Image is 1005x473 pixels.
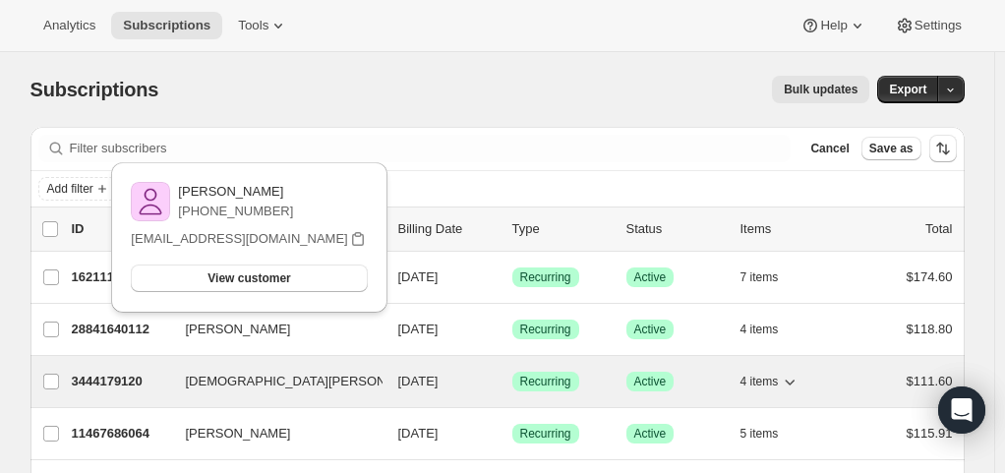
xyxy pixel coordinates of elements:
span: [DATE] [398,426,439,441]
button: Settings [883,12,974,39]
span: [DATE] [398,322,439,336]
p: 28841640112 [72,320,170,339]
button: Tools [226,12,300,39]
span: Subscriptions [123,18,210,33]
span: Active [634,426,667,442]
p: Billing Date [398,219,497,239]
button: [PERSON_NAME] [174,314,371,345]
button: 4 items [740,368,800,395]
p: [EMAIL_ADDRESS][DOMAIN_NAME] [131,229,347,249]
button: Add filter [38,177,117,201]
span: 5 items [740,426,779,442]
span: Tools [238,18,268,33]
span: [DATE] [398,374,439,388]
input: Filter subscribers [70,135,792,162]
span: Cancel [810,141,849,156]
span: Analytics [43,18,95,33]
span: Recurring [520,374,571,389]
span: [DEMOGRAPHIC_DATA][PERSON_NAME] [186,372,434,391]
span: Export [889,82,926,97]
span: Active [634,374,667,389]
p: [PHONE_NUMBER] [178,202,293,221]
button: 7 items [740,264,800,291]
div: 28841640112[PERSON_NAME][DATE]SuccessRecurringSuccessActive4 items$118.80 [72,316,953,343]
p: ID [72,219,170,239]
div: 3444179120[DEMOGRAPHIC_DATA][PERSON_NAME][DATE]SuccessRecurringSuccessActive4 items$111.60 [72,368,953,395]
span: Settings [915,18,962,33]
button: Cancel [802,137,857,160]
p: Total [925,219,952,239]
div: Open Intercom Messenger [938,386,985,434]
button: View customer [131,265,367,292]
span: [PERSON_NAME] [186,320,291,339]
div: 11467686064[PERSON_NAME][DATE]SuccessRecurringSuccessActive5 items$115.91 [72,420,953,447]
div: Type [512,219,611,239]
span: Add filter [47,181,93,197]
img: variant image [131,182,170,221]
div: Items [740,219,839,239]
span: Recurring [520,426,571,442]
p: [PERSON_NAME] [178,182,293,202]
span: 4 items [740,374,779,389]
p: 3444179120 [72,372,170,391]
span: [PERSON_NAME] [186,424,291,443]
span: Bulk updates [784,82,857,97]
span: $118.80 [907,322,953,336]
span: $174.60 [907,269,953,284]
div: IDCustomerBilling DateTypeStatusItemsTotal [72,219,953,239]
button: Subscriptions [111,12,222,39]
button: [DEMOGRAPHIC_DATA][PERSON_NAME] [174,366,371,397]
p: Status [626,219,725,239]
button: Help [789,12,878,39]
button: Bulk updates [772,76,869,103]
button: Analytics [31,12,107,39]
span: 7 items [740,269,779,285]
button: 5 items [740,420,800,447]
button: Export [877,76,938,103]
span: Active [634,322,667,337]
span: Recurring [520,322,571,337]
span: $115.91 [907,426,953,441]
span: Active [634,269,667,285]
button: 4 items [740,316,800,343]
p: 16211116208 [72,267,170,287]
span: Save as [869,141,914,156]
span: [DATE] [398,269,439,284]
span: Recurring [520,269,571,285]
span: $111.60 [907,374,953,388]
span: View customer [207,270,290,286]
button: Sort the results [929,135,957,162]
p: 11467686064 [72,424,170,443]
span: Subscriptions [30,79,159,100]
span: 4 items [740,322,779,337]
span: Help [820,18,847,33]
button: [PERSON_NAME] [174,418,371,449]
div: 16211116208[PERSON_NAME][DATE]SuccessRecurringSuccessActive7 items$174.60 [72,264,953,291]
button: Save as [861,137,921,160]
